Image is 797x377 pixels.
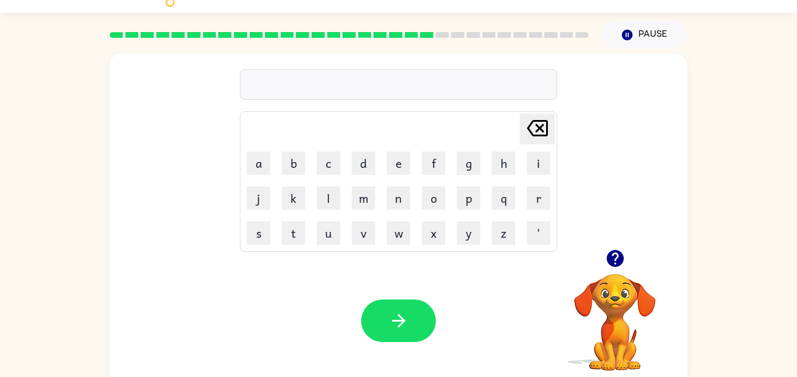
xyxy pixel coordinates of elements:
[527,186,550,210] button: r
[422,186,445,210] button: o
[352,221,375,245] button: v
[352,186,375,210] button: m
[247,151,270,175] button: a
[557,256,673,372] video: Your browser must support playing .mp4 files to use Literably. Please try using another browser.
[422,151,445,175] button: f
[282,186,305,210] button: k
[457,151,480,175] button: g
[317,221,340,245] button: u
[422,221,445,245] button: x
[317,151,340,175] button: c
[492,151,515,175] button: h
[282,151,305,175] button: b
[352,151,375,175] button: d
[387,221,410,245] button: w
[387,151,410,175] button: e
[317,186,340,210] button: l
[247,221,270,245] button: s
[527,221,550,245] button: '
[282,221,305,245] button: t
[457,221,480,245] button: y
[387,186,410,210] button: n
[492,221,515,245] button: z
[457,186,480,210] button: p
[492,186,515,210] button: q
[247,186,270,210] button: j
[603,22,687,48] button: Pause
[527,151,550,175] button: i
